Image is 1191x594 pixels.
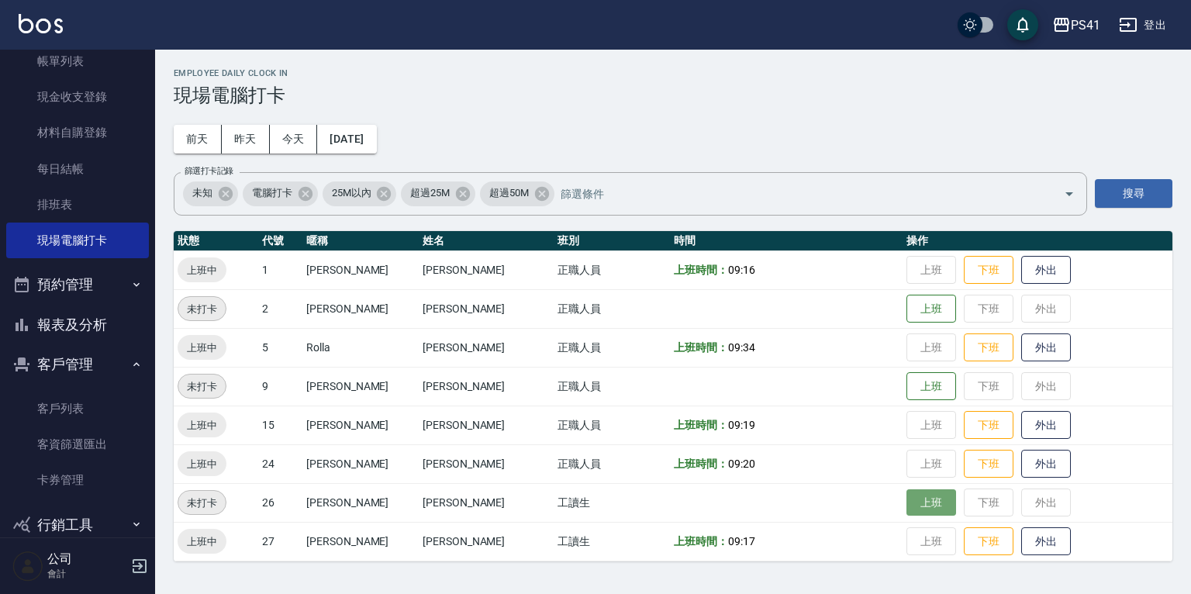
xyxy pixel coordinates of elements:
[302,367,419,406] td: [PERSON_NAME]
[964,450,1013,478] button: 下班
[6,305,149,345] button: 報表及分析
[554,231,670,251] th: 班別
[419,328,554,367] td: [PERSON_NAME]
[906,295,956,323] button: 上班
[6,187,149,223] a: 排班表
[554,483,670,522] td: 工讀生
[964,256,1013,285] button: 下班
[554,406,670,444] td: 正職人員
[728,341,755,354] span: 09:34
[302,444,419,483] td: [PERSON_NAME]
[302,231,419,251] th: 暱稱
[258,406,302,444] td: 15
[557,180,1037,207] input: 篩選條件
[554,367,670,406] td: 正職人員
[728,535,755,547] span: 09:17
[728,458,755,470] span: 09:20
[1021,256,1071,285] button: 外出
[6,151,149,187] a: 每日結帳
[6,462,149,498] a: 卡券管理
[178,456,226,472] span: 上班中
[419,289,554,328] td: [PERSON_NAME]
[401,185,459,201] span: 超過25M
[906,489,956,516] button: 上班
[258,367,302,406] td: 9
[258,289,302,328] td: 2
[178,301,226,317] span: 未打卡
[1021,527,1071,556] button: 外出
[6,79,149,115] a: 現金收支登錄
[174,68,1172,78] h2: Employee Daily Clock In
[1021,411,1071,440] button: 外出
[243,181,318,206] div: 電腦打卡
[1057,181,1082,206] button: Open
[670,231,903,251] th: 時間
[47,567,126,581] p: 會計
[964,527,1013,556] button: 下班
[302,522,419,561] td: [PERSON_NAME]
[419,483,554,522] td: [PERSON_NAME]
[419,250,554,289] td: [PERSON_NAME]
[1046,9,1106,41] button: PS41
[674,458,728,470] b: 上班時間：
[19,14,63,33] img: Logo
[419,444,554,483] td: [PERSON_NAME]
[174,125,222,154] button: 前天
[6,427,149,462] a: 客資篩選匯出
[323,181,397,206] div: 25M以內
[258,231,302,251] th: 代號
[1021,450,1071,478] button: 外出
[1021,333,1071,362] button: 外出
[674,419,728,431] b: 上班時間：
[419,406,554,444] td: [PERSON_NAME]
[1095,179,1172,208] button: 搜尋
[6,505,149,545] button: 行銷工具
[6,43,149,79] a: 帳單列表
[258,328,302,367] td: 5
[174,85,1172,106] h3: 現場電腦打卡
[6,344,149,385] button: 客戶管理
[674,535,728,547] b: 上班時間：
[480,181,554,206] div: 超過50M
[47,551,126,567] h5: 公司
[903,231,1172,251] th: 操作
[401,181,475,206] div: 超過25M
[302,289,419,328] td: [PERSON_NAME]
[243,185,302,201] span: 電腦打卡
[258,522,302,561] td: 27
[1113,11,1172,40] button: 登出
[185,165,233,177] label: 篩選打卡記錄
[183,185,222,201] span: 未知
[554,522,670,561] td: 工讀生
[964,333,1013,362] button: 下班
[178,340,226,356] span: 上班中
[674,341,728,354] b: 上班時間：
[674,264,728,276] b: 上班時間：
[258,250,302,289] td: 1
[6,391,149,427] a: 客戶列表
[323,185,381,201] span: 25M以內
[12,551,43,582] img: Person
[419,367,554,406] td: [PERSON_NAME]
[302,328,419,367] td: Rolla
[554,289,670,328] td: 正職人員
[258,444,302,483] td: 24
[178,534,226,550] span: 上班中
[302,406,419,444] td: [PERSON_NAME]
[480,185,538,201] span: 超過50M
[302,250,419,289] td: [PERSON_NAME]
[317,125,376,154] button: [DATE]
[6,223,149,258] a: 現場電腦打卡
[964,411,1013,440] button: 下班
[183,181,238,206] div: 未知
[419,522,554,561] td: [PERSON_NAME]
[6,115,149,150] a: 材料自購登錄
[554,444,670,483] td: 正職人員
[1007,9,1038,40] button: save
[178,378,226,395] span: 未打卡
[906,372,956,401] button: 上班
[728,419,755,431] span: 09:19
[222,125,270,154] button: 昨天
[6,264,149,305] button: 預約管理
[258,483,302,522] td: 26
